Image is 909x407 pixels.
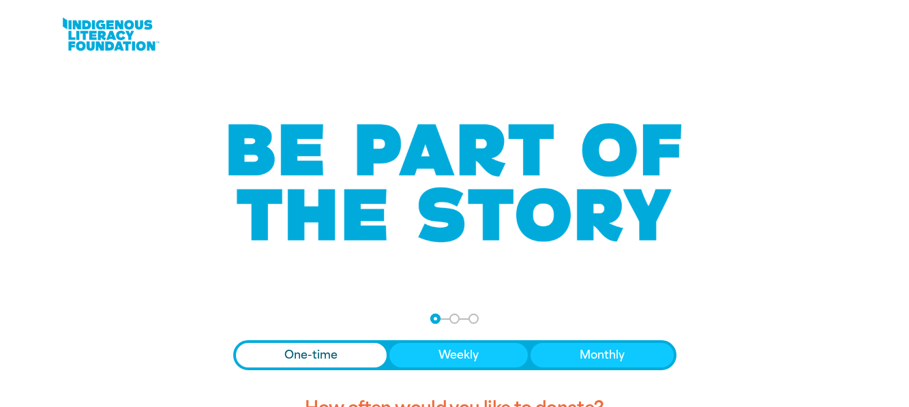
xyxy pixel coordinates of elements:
span: Weekly [438,347,479,363]
button: Weekly [389,343,528,367]
div: Donation frequency [233,340,676,370]
button: One-time [236,343,387,367]
button: Monthly [531,343,674,367]
span: Monthly [580,347,625,363]
span: One-time [284,347,338,363]
button: Navigate to step 1 of 3 to enter your donation amount [430,314,441,324]
img: Be part of the story [216,96,694,270]
button: Navigate to step 3 of 3 to enter your payment details [468,314,479,324]
button: Navigate to step 2 of 3 to enter your details [449,314,460,324]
